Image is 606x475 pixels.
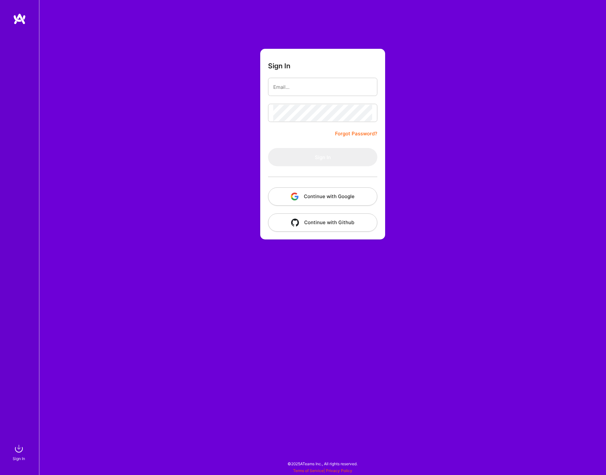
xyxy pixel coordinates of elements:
[14,442,25,462] a: sign inSign In
[326,468,352,473] a: Privacy Policy
[13,13,26,25] img: logo
[291,219,299,226] img: icon
[39,455,606,472] div: © 2025 ATeams Inc., All rights reserved.
[12,442,25,455] img: sign in
[291,193,299,200] img: icon
[293,468,352,473] span: |
[273,79,372,95] input: Email...
[268,148,377,166] button: Sign In
[268,62,290,70] h3: Sign In
[293,468,324,473] a: Terms of Service
[268,213,377,232] button: Continue with Github
[335,130,377,138] a: Forgot Password?
[268,187,377,206] button: Continue with Google
[13,455,25,462] div: Sign In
